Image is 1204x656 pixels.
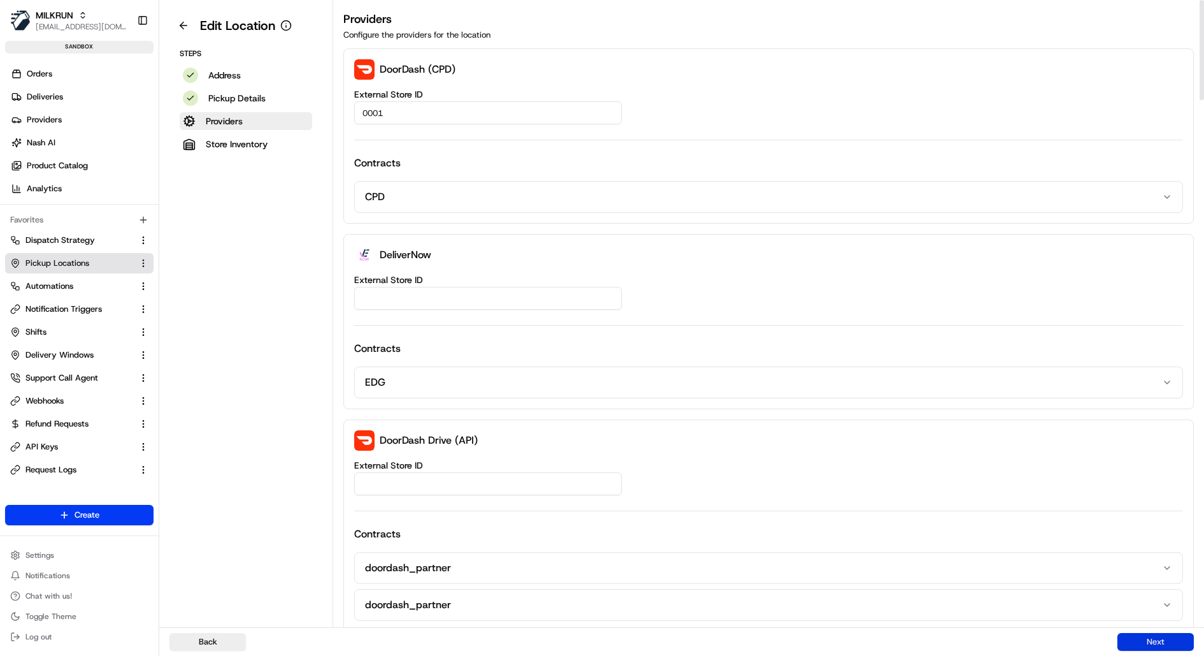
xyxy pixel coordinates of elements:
span: Refund Requests [25,418,89,430]
input: Clear [33,82,210,95]
a: Support Call Agent [10,372,133,384]
span: Product Catalog [27,160,88,171]
span: API Documentation [120,184,204,197]
a: Powered byPylon [90,215,154,225]
a: Notification Triggers [10,303,133,315]
button: doordash_partner [355,553,1182,583]
div: We're available if you need us! [43,134,161,144]
p: DeliverNow [380,247,431,263]
p: Steps [180,48,312,59]
button: Shifts [5,322,154,342]
span: Pylon [127,215,154,225]
span: Nash AI [27,137,55,149]
button: Start new chat [217,125,232,140]
button: API Keys [5,437,154,457]
a: 📗Knowledge Base [8,179,103,202]
span: API Keys [25,441,58,453]
a: Delivery Windows [10,349,133,361]
button: Log out [5,628,154,646]
button: Chat with us! [5,587,154,605]
img: doordash_logo_red.png [354,430,375,451]
a: Shifts [10,326,133,338]
p: Configure the providers for the location [343,29,1194,41]
a: Analytics [5,179,159,199]
span: Chat with us! [25,591,72,601]
button: Next [1117,633,1194,651]
p: Store Inventory [206,138,268,150]
a: Refund Requests [10,418,133,430]
a: Dispatch Strategy [10,235,133,246]
span: Create [75,509,99,521]
button: Back [169,633,246,651]
p: DoorDash (CPD) [380,62,455,77]
span: Delivery Windows [25,349,94,361]
a: 💻API Documentation [103,179,210,202]
div: sandbox [5,41,154,54]
span: Analytics [27,183,62,194]
span: Notifications [25,571,70,581]
label: External Store ID [354,275,1183,284]
a: Product Catalog [5,156,159,176]
button: Store Inventory [180,135,312,153]
label: External Store ID [354,461,1183,470]
a: Deliveries [5,87,159,107]
button: Settings [5,546,154,564]
span: Support Call Agent [25,372,98,384]
span: Orders [27,68,52,80]
h1: Edit Location [200,17,275,34]
a: Webhooks [10,395,133,407]
span: Request Logs [25,464,76,476]
button: doordash_partner [355,590,1182,620]
h4: Contracts [354,527,1183,542]
button: Address [180,66,312,84]
button: Support Call Agent [5,368,154,388]
div: 💻 [108,186,118,196]
button: Webhooks [5,391,154,411]
button: Providers [180,112,312,130]
span: Dispatch Strategy [25,235,95,246]
button: Notification Triggers [5,299,154,319]
img: Nash [13,12,38,38]
span: Deliveries [27,91,63,103]
div: Start new chat [43,121,209,134]
p: Address [208,69,241,82]
button: Dispatch Strategy [5,230,154,251]
button: Pickup Locations [5,253,154,273]
a: API Keys [10,441,133,453]
button: Toggle Theme [5,608,154,625]
img: doordash_logo_red.png [354,59,375,80]
span: Settings [25,550,54,560]
h4: Contracts [354,341,1183,356]
span: Toggle Theme [25,611,76,622]
button: [EMAIL_ADDRESS][DOMAIN_NAME] [36,22,127,32]
span: Shifts [25,326,47,338]
span: Automations [25,281,73,292]
button: Notifications [5,567,154,585]
button: Delivery Windows [5,345,154,365]
button: MILKRUN [36,9,73,22]
button: Refund Requests [5,414,154,434]
span: Log out [25,632,52,642]
a: Pickup Locations [10,258,133,269]
a: Orders [5,64,159,84]
p: Pickup Details [208,92,266,105]
a: Providers [5,110,159,130]
img: deliveryNow_logo.jpg [354,245,375,265]
span: Webhooks [25,395,64,407]
button: Automations [5,276,154,296]
h4: Contracts [354,156,1183,171]
label: External Store ID [354,90,1183,99]
p: Welcome 👋 [13,50,232,71]
button: Create [5,505,154,525]
a: Nash AI [5,133,159,153]
span: Notification Triggers [25,303,102,315]
h3: Providers [343,10,1194,28]
button: MILKRUNMILKRUN[EMAIL_ADDRESS][DOMAIN_NAME] [5,5,132,36]
a: Request Logs [10,464,133,476]
a: Automations [10,281,133,292]
div: Favorites [5,210,154,230]
p: DoorDash Drive (API) [380,433,478,448]
img: MILKRUN [10,10,31,31]
button: EDG [355,367,1182,398]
